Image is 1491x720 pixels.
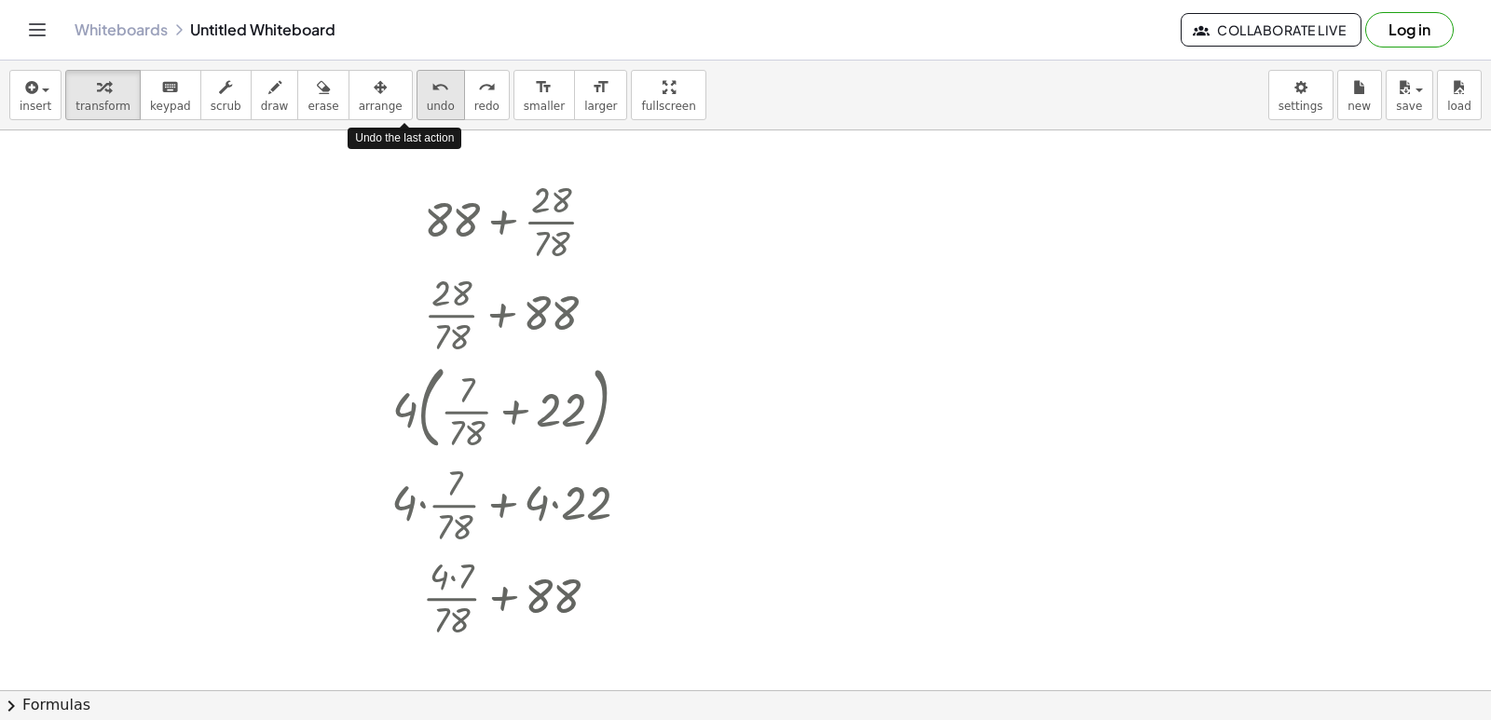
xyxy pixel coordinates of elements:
span: arrange [359,100,403,113]
span: load [1447,100,1471,113]
button: Toggle navigation [22,15,52,45]
button: redoredo [464,70,510,120]
i: redo [478,76,496,99]
button: Log in [1365,12,1454,48]
i: undo [431,76,449,99]
button: Collaborate Live [1181,13,1361,47]
button: draw [251,70,299,120]
span: save [1396,100,1422,113]
button: undoundo [417,70,465,120]
button: keyboardkeypad [140,70,201,120]
span: Collaborate Live [1197,21,1346,38]
button: scrub [200,70,252,120]
button: settings [1268,70,1334,120]
span: insert [20,100,51,113]
span: smaller [524,100,565,113]
button: format_sizesmaller [513,70,575,120]
span: settings [1279,100,1323,113]
span: undo [427,100,455,113]
span: larger [584,100,617,113]
div: Undo the last action [348,128,461,149]
button: load [1437,70,1482,120]
button: fullscreen [631,70,705,120]
button: arrange [349,70,413,120]
i: format_size [535,76,553,99]
button: erase [297,70,349,120]
span: erase [308,100,338,113]
a: Whiteboards [75,20,168,39]
span: scrub [211,100,241,113]
i: keyboard [161,76,179,99]
button: insert [9,70,62,120]
span: transform [75,100,130,113]
span: fullscreen [641,100,695,113]
span: keypad [150,100,191,113]
button: new [1337,70,1382,120]
span: new [1347,100,1371,113]
i: format_size [592,76,609,99]
span: draw [261,100,289,113]
button: transform [65,70,141,120]
button: format_sizelarger [574,70,627,120]
button: save [1386,70,1433,120]
span: redo [474,100,499,113]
